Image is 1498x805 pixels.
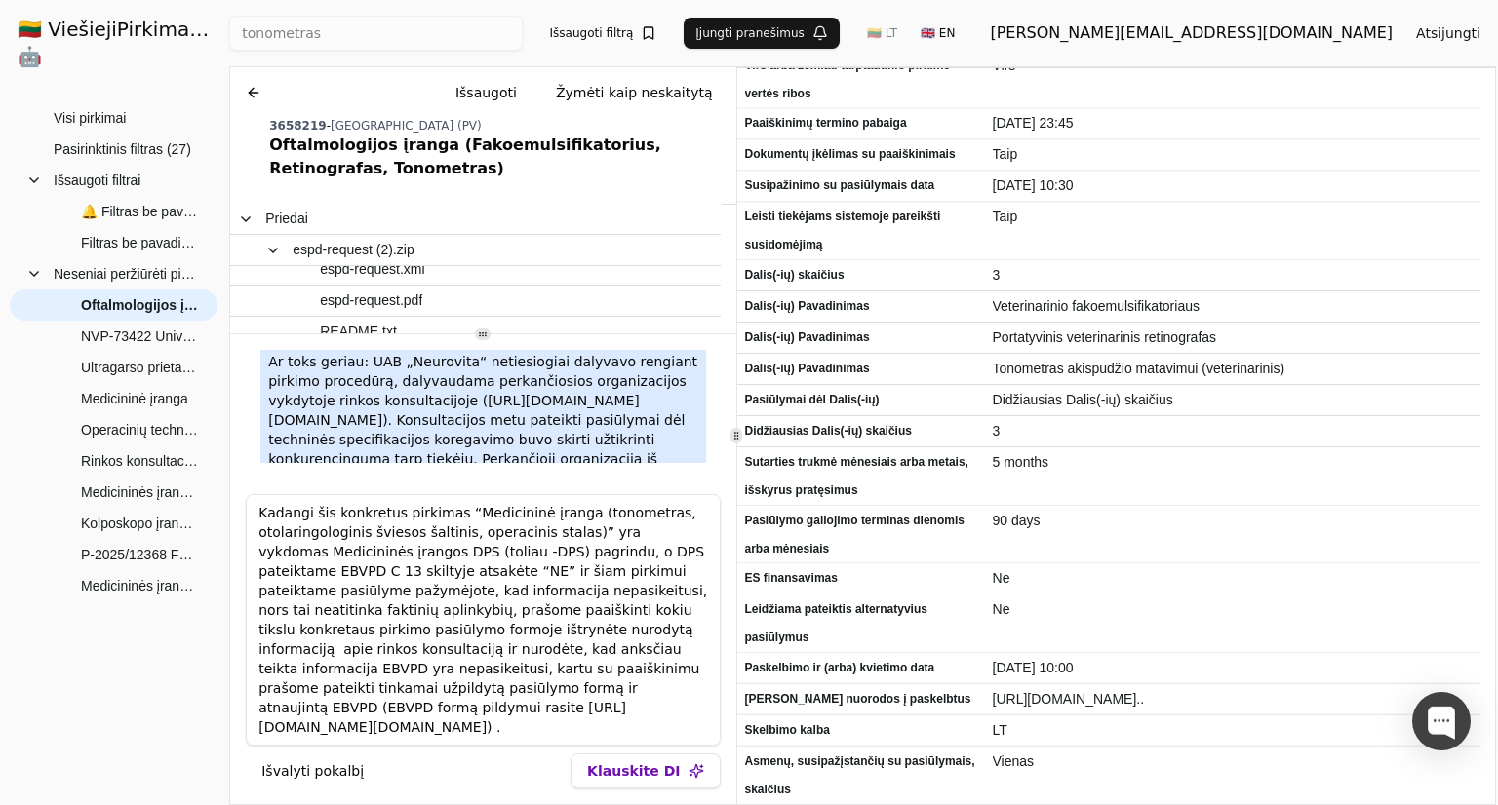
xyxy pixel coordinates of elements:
[246,753,379,788] button: Išvalyti pokalbį
[54,259,198,288] span: Neseniai peržiūrėti pirkimai
[684,18,840,49] button: Įjungti pranešimus
[745,747,977,804] span: Asmenų, susipažįstančių su pasiūlymais, skaičius
[993,417,1474,445] span: 3
[993,355,1474,383] span: Tonometras akispūdžio matavimui (veterinarinis)
[81,446,198,476] span: Rinkos konsultacija dėl elektrokardiografų su transportavimo vežimėliu pirkimo
[320,318,397,346] span: README.txt
[745,654,977,682] span: Paskelbimo ir (arba) kvietimo data
[293,236,414,264] span: espd-request (2).zip
[993,140,1474,169] span: Taip
[540,75,729,110] button: Žymėti kaip neskaitytą
[440,75,532,110] button: Išsaugoti
[320,287,422,315] span: espd-request.pdf
[990,21,1393,45] div: [PERSON_NAME][EMAIL_ADDRESS][DOMAIN_NAME]
[745,140,977,169] span: Dokumentų įkėlimas su paaiškinimais
[909,18,966,49] button: 🇬🇧 EN
[1400,16,1496,51] button: Atsijungti
[269,119,326,133] span: 3658219
[745,685,977,742] span: [PERSON_NAME] nuorodos į paskelbtus pranešimus
[745,355,977,383] span: Dalis(-ių) Pavadinimas
[320,255,424,284] span: espd-request.xml
[745,109,977,137] span: Paaiškinimų termino pabaiga
[81,571,198,600] span: Medicininės įrangos pirkimas (9 dalys)
[331,119,482,133] span: [GEOGRAPHIC_DATA] (PV)
[246,494,720,746] textarea: Kadangi šis konkretus pirkimas “Medicininė įranga (tonometras, otolaringologinis šviesos šaltinis...
[993,507,1474,535] span: 90 days
[993,203,1474,231] span: Taip
[745,292,977,321] span: Dalis(-ių) Pavadinimas
[81,415,198,444] span: Operacinių techninė įranga
[745,507,977,563] span: Pasiūlymo galiojimo terminas dienomis arba mėnesiais
[571,753,720,788] button: Klauskite DI
[54,166,140,195] span: Išsaugoti filtrai
[229,16,522,51] input: Greita paieška...
[81,228,198,257] span: Filtras be pavadinimo
[195,18,225,41] strong: .AI
[81,509,198,538] span: Kolposkopo įrangos pirkimas
[745,716,977,745] span: Skelbimo kalba
[538,18,669,49] button: Išsaugoti filtrą
[81,197,198,226] span: 🔔 Filtras be pavadinimo
[993,564,1474,593] span: Ne
[993,716,1474,745] span: LT
[993,747,1474,776] span: Vienas
[993,52,1474,80] span: Virš
[745,386,977,414] span: Pasiūlymai dėl Dalis(-ių)
[81,478,198,507] span: Medicininės įrangos pirkimas (Šilalės ligoninė)
[269,134,728,180] div: Oftalmologijos įranga (Fakoemulsifikatorius, Retinografas, Tonometras)
[269,118,728,134] div: -
[745,203,977,259] span: Leisti tiekėjams sistemoje pareikšti susidomėjimą
[745,52,977,108] span: Virš arba žemiau tarptautinio pirkimo vertės ribos
[993,324,1474,352] span: Portatyvinis veterinarinis retinografas
[81,384,188,413] span: Medicininė įranga
[993,654,1474,682] span: [DATE] 10:00
[993,261,1474,289] span: 3
[745,172,977,200] span: Susipažinimo su pasiūlymais data
[265,205,308,233] span: Priedai
[993,172,1474,200] span: [DATE] 10:30
[54,103,126,133] span: Visi pirkimai
[745,324,977,352] span: Dalis(-ių) Pavadinimas
[993,685,1474,713] span: [URL][DOMAIN_NAME]..
[993,448,1474,477] span: 5 months
[81,322,198,351] span: NVP-73422 Universalus echoskopas (Atviras tarptautinis pirkimas)
[745,261,977,289] span: Dalis(-ių) skaičius
[268,352,697,547] p: Ar toks geriau: UAB „Neurovita“ netiesiogiai dalyvavo rengiant pirkimo procedūrą, dalyvaudama per...
[54,134,191,164] span: Pasirinktinis filtras (27)
[993,595,1474,624] span: Ne
[993,109,1474,137] span: [DATE] 23:45
[745,417,977,445] span: Didžiausias Dalis(-ių) skaičius
[993,292,1474,321] span: Veterinarinio fakoemulsifikatoriaus
[993,386,1474,414] span: Didžiausias Dalis(-ių) skaičius
[81,540,198,569] span: P-2025/12368 FMR prietaisai. Operacinės ir oftalmologinė įranga. (atviras konkursas)
[745,595,977,652] span: Leidžiama pateiktis alternatyvius pasiūlymus
[81,290,198,320] span: Oftalmologijos įranga (Fakoemulsifikatorius, Retinografas, Tonometras)
[81,353,198,382] span: Ultragarso prietaisas su širdies, abdominaliniams ir smulkių dalių tyrimams atlikti reikalingais,...
[745,448,977,505] span: Sutarties trukmė mėnesiais arba metais, išskyrus pratęsimus
[745,564,977,593] span: ES finansavimas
